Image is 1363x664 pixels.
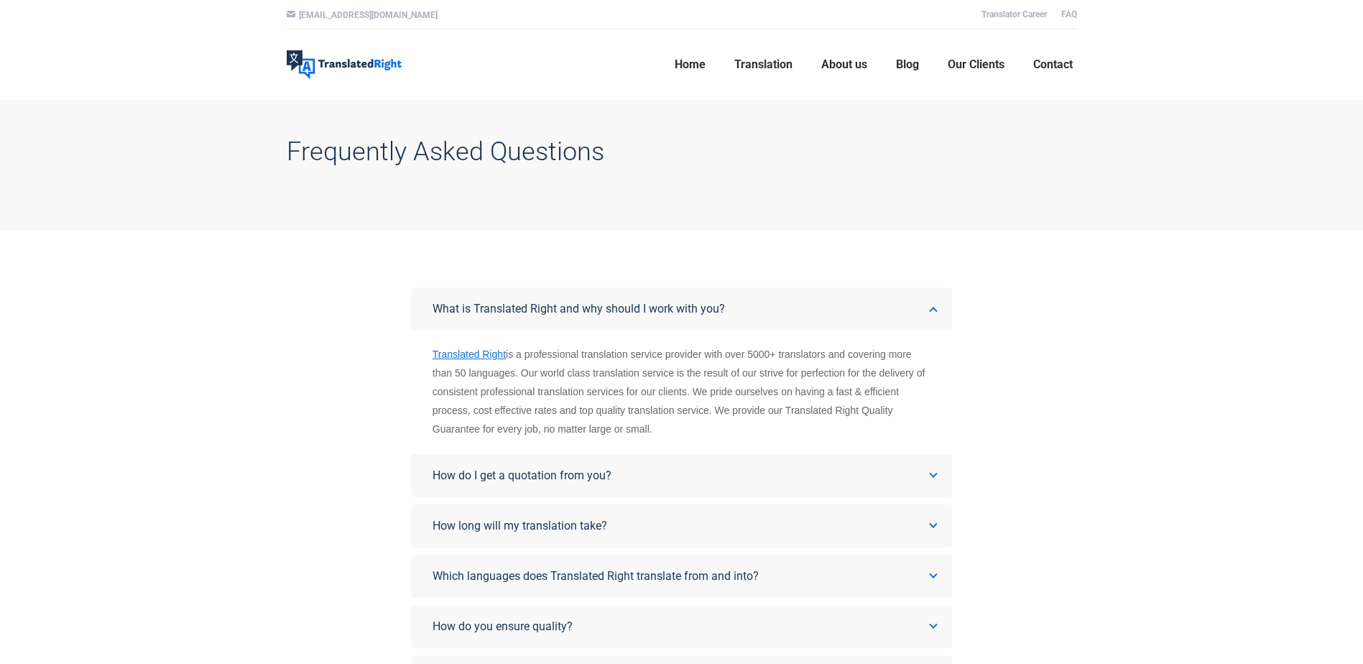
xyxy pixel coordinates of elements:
img: Translated Right [287,50,402,79]
a: How do you ensure quality? [411,605,952,648]
a: How do I get a quotation from you? [411,454,952,497]
a: How long will my translation take? [411,504,952,548]
a: Contact [1029,42,1077,88]
span: Which languages does Translated Right translate from and into? [433,569,759,583]
span: How long will my translation take? [433,519,607,532]
a: Which languages does Translated Right translate from and into? [411,555,952,598]
span: Our Clients [948,57,1004,72]
a: Translator Career [981,9,1047,19]
span: Frequently Asked Questions [287,137,604,167]
span: Translation [734,57,793,72]
a: What is Translated Right and why should I work with you? [411,287,952,331]
a: Our Clients [943,42,1009,88]
span: What is Translated Right and why should I work with you? [433,302,725,315]
a: Home [670,42,710,88]
span: How do I get a quotation from you? [433,469,611,482]
div: is a professional translation service provider with over 5000+ translators and covering more than... [433,345,930,438]
a: Translated Right [433,349,506,360]
a: About us [817,42,872,88]
a: [EMAIL_ADDRESS][DOMAIN_NAME] [299,10,438,20]
span: About us [821,57,867,72]
span: How do you ensure quality? [433,619,573,633]
a: Blog [892,42,923,88]
span: Home [675,57,706,72]
a: Translation [730,42,797,88]
span: Contact [1033,57,1073,72]
a: FAQ [1061,9,1077,19]
span: Blog [896,57,919,72]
